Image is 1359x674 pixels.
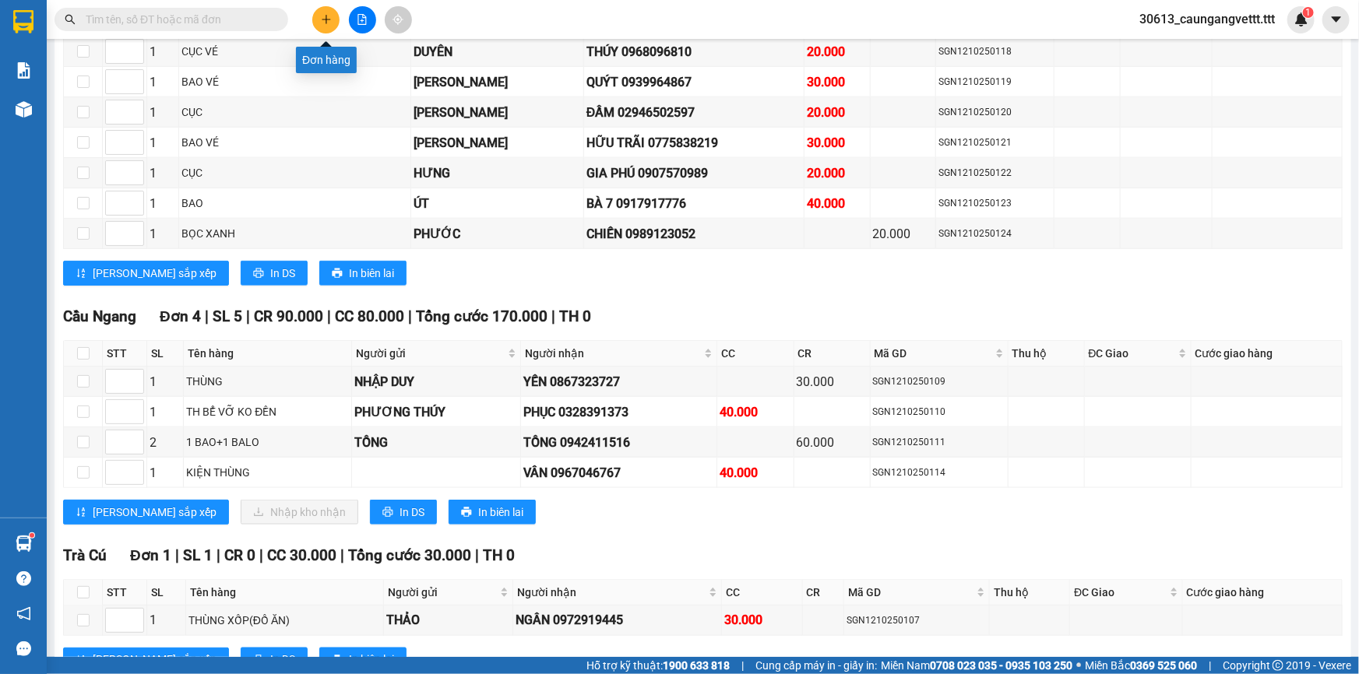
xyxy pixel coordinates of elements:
[794,341,871,367] th: CR
[354,372,518,391] div: NHẬP DUY
[1076,662,1081,669] span: ⚪️
[1192,341,1343,367] th: Cước giao hàng
[183,546,213,564] span: SL 1
[270,651,295,669] span: In DS
[1305,7,1311,18] span: 1
[938,166,1051,181] div: SGN1210250122
[356,345,505,362] span: Người gửi
[414,194,581,213] div: ÚT
[160,307,201,325] span: Đơn 4
[30,533,34,538] sup: 1
[523,463,714,483] div: VÂN 0967046767
[181,73,409,90] div: BAO VÉ
[848,584,973,601] span: Mã GD
[523,402,714,422] div: PHỤC 0328391373
[188,612,381,629] div: THÙNG XỐP(ĐỒ ĂN)
[938,105,1051,120] div: SGN1210250120
[938,226,1051,241] div: SGN1210250124
[586,72,801,92] div: QUÝT 0939964867
[807,42,867,61] div: 20.000
[150,194,176,213] div: 1
[720,463,790,483] div: 40.000
[1303,7,1314,18] sup: 1
[241,500,358,525] button: downloadNhập kho nhận
[1085,657,1197,674] span: Miền Bắc
[213,307,242,325] span: SL 5
[150,163,176,183] div: 1
[720,402,790,422] div: 40.000
[348,546,471,564] span: Tổng cước 30.000
[871,427,1009,458] td: SGN1210250111
[267,546,336,564] span: CC 30.000
[1183,580,1343,606] th: Cước giao hàng
[386,610,510,630] div: THẢO
[1089,345,1175,362] span: ĐC Giao
[150,42,176,61] div: 1
[930,659,1072,672] strong: 0708 023 035 - 0935 103 250
[873,435,1005,450] div: SGN1210250111
[101,48,259,67] div: HOÀ
[414,103,581,122] div: [PERSON_NAME]
[586,133,801,153] div: HỮU TRÃI 0775838219
[797,372,868,391] div: 30.000
[186,580,384,606] th: Tên hàng
[370,500,437,525] button: printerIn DS
[181,104,409,121] div: CỤC
[936,128,1054,158] td: SGN1210250121
[150,72,176,92] div: 1
[938,44,1051,59] div: SGN1210250118
[312,6,340,33] button: plus
[475,546,479,564] span: |
[382,507,393,519] span: printer
[551,307,555,325] span: |
[990,580,1070,606] th: Thu hộ
[936,97,1054,128] td: SGN1210250120
[1074,584,1166,601] span: ĐC Giao
[936,219,1054,249] td: SGN1210250124
[516,610,719,630] div: NGÂN 0972919445
[16,641,31,656] span: message
[99,102,121,118] span: CC :
[254,307,323,325] span: CR 90.000
[321,14,332,25] span: plus
[517,584,706,601] span: Người nhận
[414,133,581,153] div: [PERSON_NAME]
[99,98,261,120] div: 50.000
[16,535,32,552] img: warehouse-icon
[461,507,472,519] span: printer
[586,224,801,244] div: CHIẾN 0989123052
[103,580,147,606] th: STT
[449,500,536,525] button: printerIn biên lai
[741,657,744,674] span: |
[1009,341,1085,367] th: Thu hộ
[63,648,229,672] button: sort-ascending[PERSON_NAME] sắp xếp
[150,433,181,452] div: 2
[936,67,1054,97] td: SGN1210250119
[586,194,801,213] div: BÀ 7 0917917776
[1329,12,1343,26] span: caret-down
[13,10,33,33] img: logo-vxr
[150,133,176,153] div: 1
[755,657,877,674] span: Cung cấp máy in - giấy in:
[1322,6,1350,33] button: caret-down
[181,195,409,212] div: BAO
[181,43,409,60] div: CỤC VÉ
[259,546,263,564] span: |
[186,403,349,420] div: TH BỂ VỠ KO ĐỀN
[93,651,217,669] span: [PERSON_NAME] sắp xếp
[938,75,1051,90] div: SGN1210250119
[881,657,1072,674] span: Miền Nam
[483,546,515,564] span: TH 0
[327,307,331,325] span: |
[385,6,412,33] button: aim
[130,546,171,564] span: Đơn 1
[586,657,730,674] span: Hỗ trợ kỹ thuật:
[873,405,1005,419] div: SGN1210250110
[186,373,349,390] div: THÙNG
[936,158,1054,188] td: SGN1210250122
[270,265,295,282] span: In DS
[873,374,1005,389] div: SGN1210250109
[335,307,404,325] span: CC 80.000
[150,463,181,483] div: 1
[724,610,799,630] div: 30.000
